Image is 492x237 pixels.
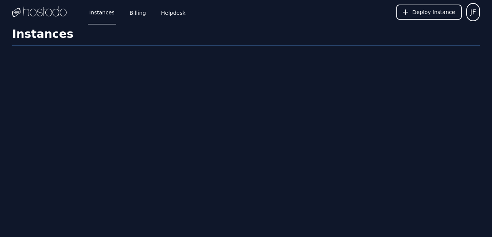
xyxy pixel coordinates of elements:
[412,8,455,16] span: Deploy Instance
[12,6,67,18] img: Logo
[396,5,462,20] button: Deploy Instance
[466,3,480,21] button: User menu
[12,27,480,46] h1: Instances
[470,7,476,17] span: JF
